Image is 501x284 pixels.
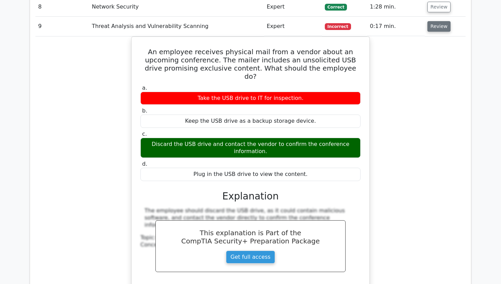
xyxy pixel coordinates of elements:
[140,115,361,128] div: Keep the USB drive as a backup storage device.
[140,48,361,80] h5: An employee receives physical mail from a vendor about an upcoming conference. The mailer include...
[145,191,356,202] h3: Explanation
[140,92,361,105] div: Take the USB drive to IT for inspection.
[140,241,361,249] div: Concept:
[145,207,356,228] div: The employee should discard the USB drive, as it could contain malicious software, and contact th...
[325,4,347,11] span: Correct
[142,107,147,114] span: b.
[367,17,425,36] td: 0:17 min.
[142,131,147,137] span: c.
[140,234,361,241] div: Topic:
[427,2,451,12] button: Review
[427,21,451,32] button: Review
[142,85,147,91] span: a.
[226,251,275,264] a: Get full access
[35,17,89,36] td: 9
[140,168,361,181] div: Plug in the USB drive to view the content.
[140,138,361,158] div: Discard the USB drive and contact the vendor to confirm the conference information.
[264,17,322,36] td: Expert
[142,161,147,167] span: d.
[325,23,351,30] span: Incorrect
[89,17,264,36] td: Threat Analysis and Vulnerability Scanning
